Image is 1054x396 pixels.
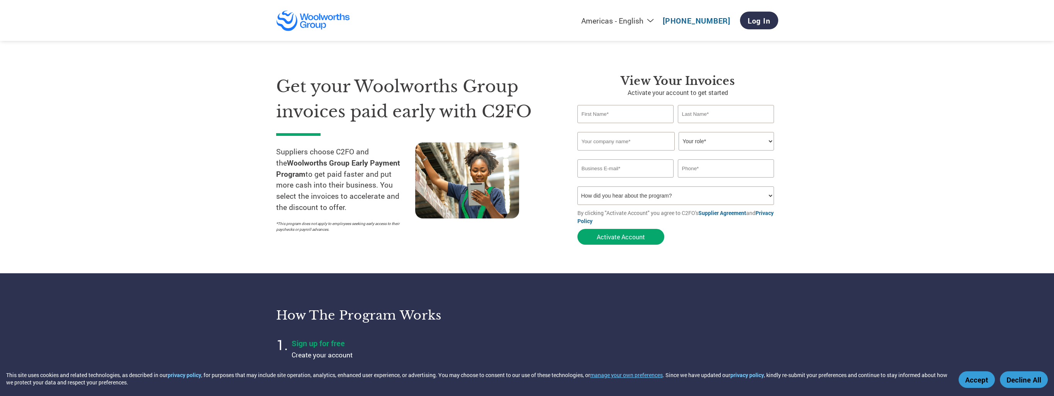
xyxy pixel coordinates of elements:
div: This site uses cookies and related technologies, as described in our , for purposes that may incl... [6,371,947,386]
a: [PHONE_NUMBER] [663,16,730,25]
p: Activate your account to get started [577,88,778,97]
button: Decline All [1000,371,1048,388]
p: By clicking "Activate Account" you agree to C2FO's and [577,209,778,225]
p: Create your account [292,350,485,360]
input: Last Name* [678,105,774,123]
input: First Name* [577,105,674,123]
a: Log In [740,12,778,29]
div: Invalid first name or first name is too long [577,124,674,129]
img: supply chain worker [415,142,519,218]
div: Invalid company name or company name is too long [577,151,774,156]
strong: Woolworths Group Early Payment Program [276,158,400,179]
a: Supplier Agreement [698,209,746,217]
p: Suppliers choose C2FO and the to get paid faster and put more cash into their business. You selec... [276,146,415,213]
a: Privacy Policy [577,209,774,225]
a: privacy policy [168,371,201,379]
input: Your company name* [577,132,675,151]
p: *This program does not apply to employees seeking early access to their paychecks or payroll adva... [276,221,407,232]
div: Inavlid Phone Number [678,178,774,183]
div: Inavlid Email Address [577,178,674,183]
img: Woolworths Group [276,10,351,31]
div: Invalid last name or last name is too long [678,124,774,129]
h3: View Your Invoices [577,74,778,88]
input: Invalid Email format [577,159,674,178]
h1: Get your Woolworths Group invoices paid early with C2FO [276,74,554,124]
select: Title/Role [679,132,774,151]
button: Activate Account [577,229,664,245]
button: Accept [959,371,995,388]
h3: How the program works [276,308,518,323]
button: manage your own preferences [590,371,663,379]
a: privacy policy [730,371,764,379]
h4: Sign up for free [292,338,485,348]
input: Phone* [678,159,774,178]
